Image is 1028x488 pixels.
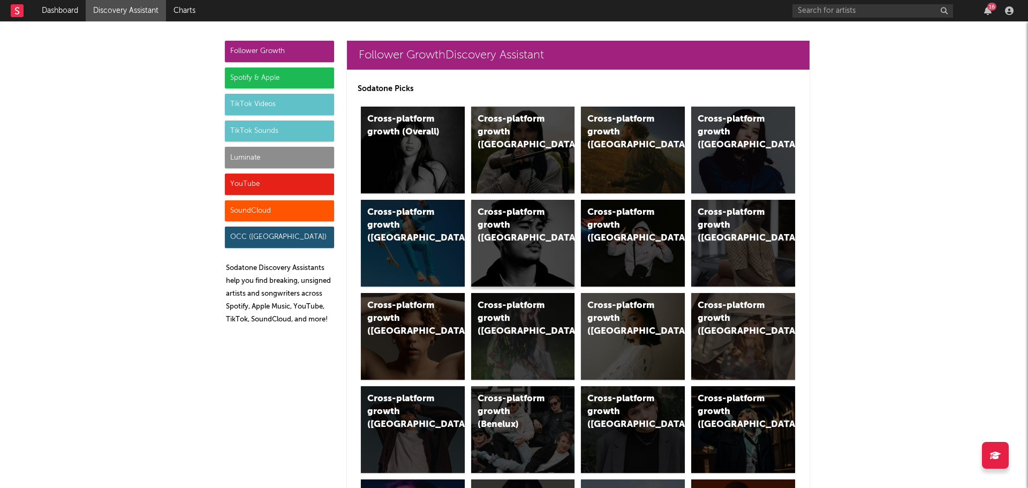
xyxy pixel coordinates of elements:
[471,200,575,287] a: Cross-platform growth ([GEOGRAPHIC_DATA])
[361,386,465,473] a: Cross-platform growth ([GEOGRAPHIC_DATA])
[691,293,795,380] a: Cross-platform growth ([GEOGRAPHIC_DATA])
[225,174,334,195] div: YouTube
[581,107,685,193] a: Cross-platform growth ([GEOGRAPHIC_DATA])
[587,206,660,245] div: Cross-platform growth ([GEOGRAPHIC_DATA]/GSA)
[225,41,334,62] div: Follower Growth
[225,147,334,168] div: Luminate
[347,41,810,70] a: Follower GrowthDiscovery Assistant
[478,299,550,338] div: Cross-platform growth ([GEOGRAPHIC_DATA])
[691,386,795,473] a: Cross-platform growth ([GEOGRAPHIC_DATA])
[225,67,334,89] div: Spotify & Apple
[581,386,685,473] a: Cross-platform growth ([GEOGRAPHIC_DATA])
[587,393,660,431] div: Cross-platform growth ([GEOGRAPHIC_DATA])
[471,293,575,380] a: Cross-platform growth ([GEOGRAPHIC_DATA])
[225,121,334,142] div: TikTok Sounds
[367,393,440,431] div: Cross-platform growth ([GEOGRAPHIC_DATA])
[478,113,550,152] div: Cross-platform growth ([GEOGRAPHIC_DATA])
[361,293,465,380] a: Cross-platform growth ([GEOGRAPHIC_DATA])
[698,206,770,245] div: Cross-platform growth ([GEOGRAPHIC_DATA])
[698,299,770,338] div: Cross-platform growth ([GEOGRAPHIC_DATA])
[361,107,465,193] a: Cross-platform growth (Overall)
[367,206,440,245] div: Cross-platform growth ([GEOGRAPHIC_DATA])
[691,200,795,287] a: Cross-platform growth ([GEOGRAPHIC_DATA])
[984,6,992,15] button: 16
[471,386,575,473] a: Cross-platform growth (Benelux)
[225,200,334,222] div: SoundCloud
[358,82,799,95] p: Sodatone Picks
[698,113,770,152] div: Cross-platform growth ([GEOGRAPHIC_DATA])
[225,94,334,115] div: TikTok Videos
[478,393,550,431] div: Cross-platform growth (Benelux)
[792,4,953,18] input: Search for artists
[691,107,795,193] a: Cross-platform growth ([GEOGRAPHIC_DATA])
[226,262,334,326] p: Sodatone Discovery Assistants help you find breaking, unsigned artists and songwriters across Spo...
[478,206,550,245] div: Cross-platform growth ([GEOGRAPHIC_DATA])
[587,113,660,152] div: Cross-platform growth ([GEOGRAPHIC_DATA])
[361,200,465,287] a: Cross-platform growth ([GEOGRAPHIC_DATA])
[587,299,660,338] div: Cross-platform growth ([GEOGRAPHIC_DATA])
[987,3,996,11] div: 16
[225,227,334,248] div: OCC ([GEOGRAPHIC_DATA])
[581,293,685,380] a: Cross-platform growth ([GEOGRAPHIC_DATA])
[581,200,685,287] a: Cross-platform growth ([GEOGRAPHIC_DATA]/GSA)
[471,107,575,193] a: Cross-platform growth ([GEOGRAPHIC_DATA])
[367,299,440,338] div: Cross-platform growth ([GEOGRAPHIC_DATA])
[698,393,770,431] div: Cross-platform growth ([GEOGRAPHIC_DATA])
[367,113,440,139] div: Cross-platform growth (Overall)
